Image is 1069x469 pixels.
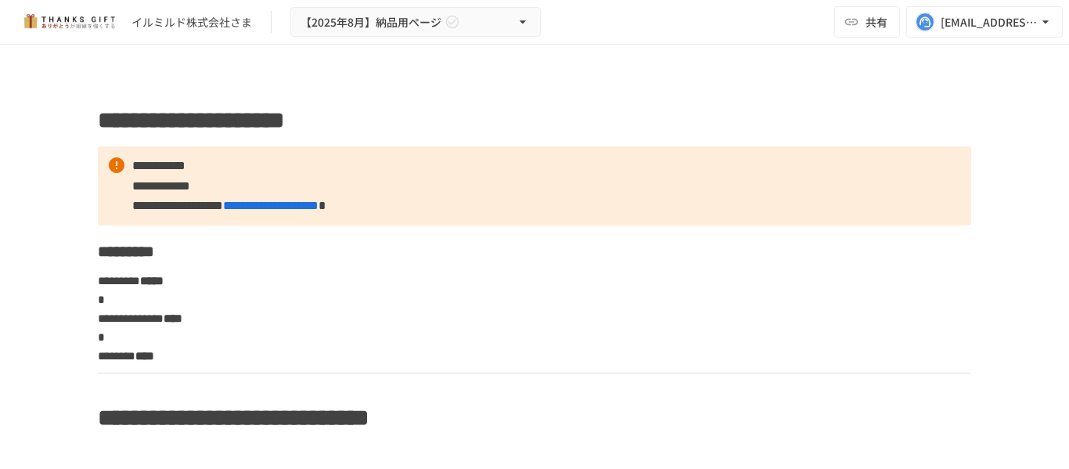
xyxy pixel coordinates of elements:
[866,13,887,31] span: 共有
[19,9,119,34] img: mMP1OxWUAhQbsRWCurg7vIHe5HqDpP7qZo7fRoNLXQh
[941,13,1038,32] div: [EMAIL_ADDRESS][DOMAIN_NAME]
[906,6,1063,38] button: [EMAIL_ADDRESS][DOMAIN_NAME]
[301,13,441,32] span: 【2025年8月】納品用ページ
[290,7,541,38] button: 【2025年8月】納品用ページ
[131,14,252,31] div: イルミルド株式会社さま
[834,6,900,38] button: 共有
